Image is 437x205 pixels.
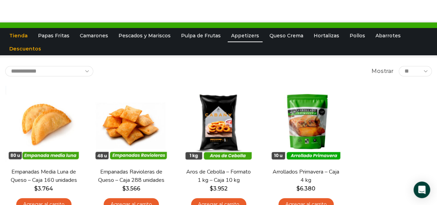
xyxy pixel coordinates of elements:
a: Arrollados Primavera – Caja 4 kg [271,168,341,184]
select: Pedido de la tienda [5,66,93,76]
span: $ [122,185,126,192]
a: Aros de Cebolla – Formato 1 kg – Caja 10 kg [184,168,253,184]
a: Queso Crema [266,29,307,42]
a: Pulpa de Frutas [178,29,224,42]
a: Tienda [6,29,31,42]
bdi: 3.566 [122,185,140,192]
a: Camarones [76,29,112,42]
bdi: 6.380 [296,185,315,192]
bdi: 3.764 [34,185,53,192]
span: $ [210,185,213,192]
a: Empanadas Media Luna de Queso – Caja 160 unidades [9,168,78,184]
a: Abarrotes [372,29,404,42]
div: Open Intercom Messenger [414,181,430,198]
span: $ [296,185,300,192]
a: Appetizers [228,29,263,42]
a: Hortalizas [310,29,343,42]
a: Pollos [346,29,369,42]
a: Pescados y Mariscos [115,29,174,42]
bdi: 3.952 [210,185,228,192]
span: $ [34,185,38,192]
a: Descuentos [6,42,45,55]
a: Papas Fritas [35,29,73,42]
a: Empanadas Ravioleras de Queso – Caja 288 unidades [96,168,166,184]
span: Mostrar [371,67,393,75]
